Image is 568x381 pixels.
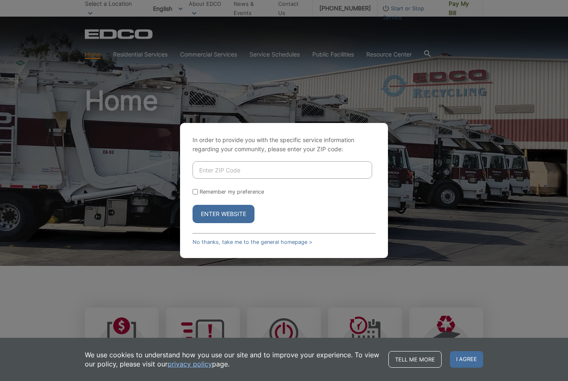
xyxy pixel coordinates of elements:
button: Enter Website [193,205,254,223]
a: Tell me more [388,351,442,368]
input: Enter ZIP Code [193,161,372,179]
a: No thanks, take me to the general homepage > [193,239,312,245]
p: We use cookies to understand how you use our site and to improve your experience. To view our pol... [85,350,380,369]
span: I agree [450,351,483,368]
label: Remember my preference [200,189,264,195]
p: In order to provide you with the specific service information regarding your community, please en... [193,135,375,154]
a: privacy policy [168,359,212,369]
